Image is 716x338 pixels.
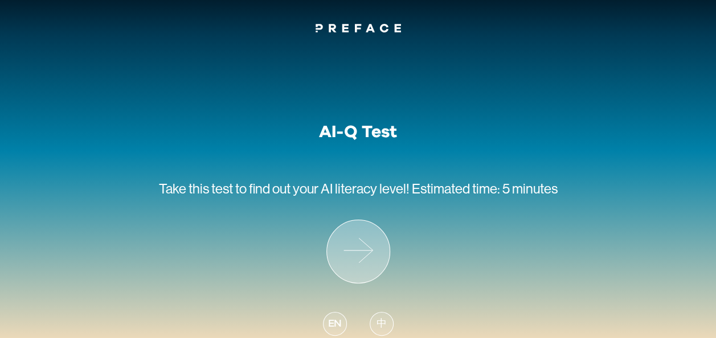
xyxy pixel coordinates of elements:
span: Estimated time: 5 minutes [412,181,558,196]
span: find out your AI literacy level! [249,181,410,196]
h1: AI-Q Test [319,122,397,142]
span: EN [328,316,341,332]
span: 中 [377,316,387,332]
span: Take this test to [159,181,247,196]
